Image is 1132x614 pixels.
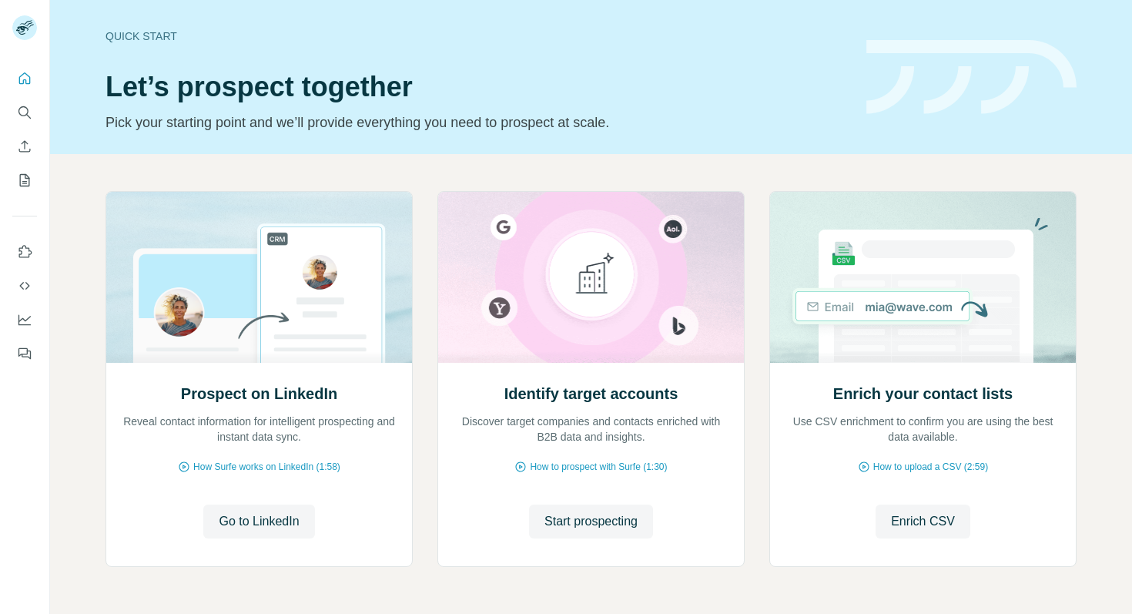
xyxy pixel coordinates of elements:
p: Use CSV enrichment to confirm you are using the best data available. [785,414,1060,445]
button: Use Surfe API [12,272,37,300]
h2: Enrich your contact lists [833,383,1013,404]
button: Start prospecting [529,505,653,539]
h2: Identify target accounts [504,383,678,404]
img: Prospect on LinkedIn [105,192,413,363]
p: Reveal contact information for intelligent prospecting and instant data sync. [122,414,397,445]
button: My lists [12,166,37,194]
button: Go to LinkedIn [203,505,314,539]
button: Feedback [12,340,37,367]
p: Pick your starting point and we’ll provide everything you need to prospect at scale. [105,112,848,133]
img: Enrich your contact lists [769,192,1077,363]
span: How to prospect with Surfe (1:30) [530,460,667,474]
button: Quick start [12,65,37,92]
span: How Surfe works on LinkedIn (1:58) [193,460,340,474]
h2: Prospect on LinkedIn [181,383,337,404]
span: Start prospecting [544,512,638,531]
button: Enrich CSV [12,133,37,160]
button: Enrich CSV [876,505,970,539]
span: Enrich CSV [891,512,955,531]
h1: Let’s prospect together [105,72,848,102]
span: Go to LinkedIn [219,512,299,531]
img: Identify target accounts [437,192,745,363]
button: Search [12,99,37,126]
p: Discover target companies and contacts enriched with B2B data and insights. [454,414,728,445]
button: Dashboard [12,306,37,334]
img: banner [866,40,1077,115]
span: How to upload a CSV (2:59) [873,460,988,474]
div: Quick start [105,29,848,44]
button: Use Surfe on LinkedIn [12,238,37,266]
